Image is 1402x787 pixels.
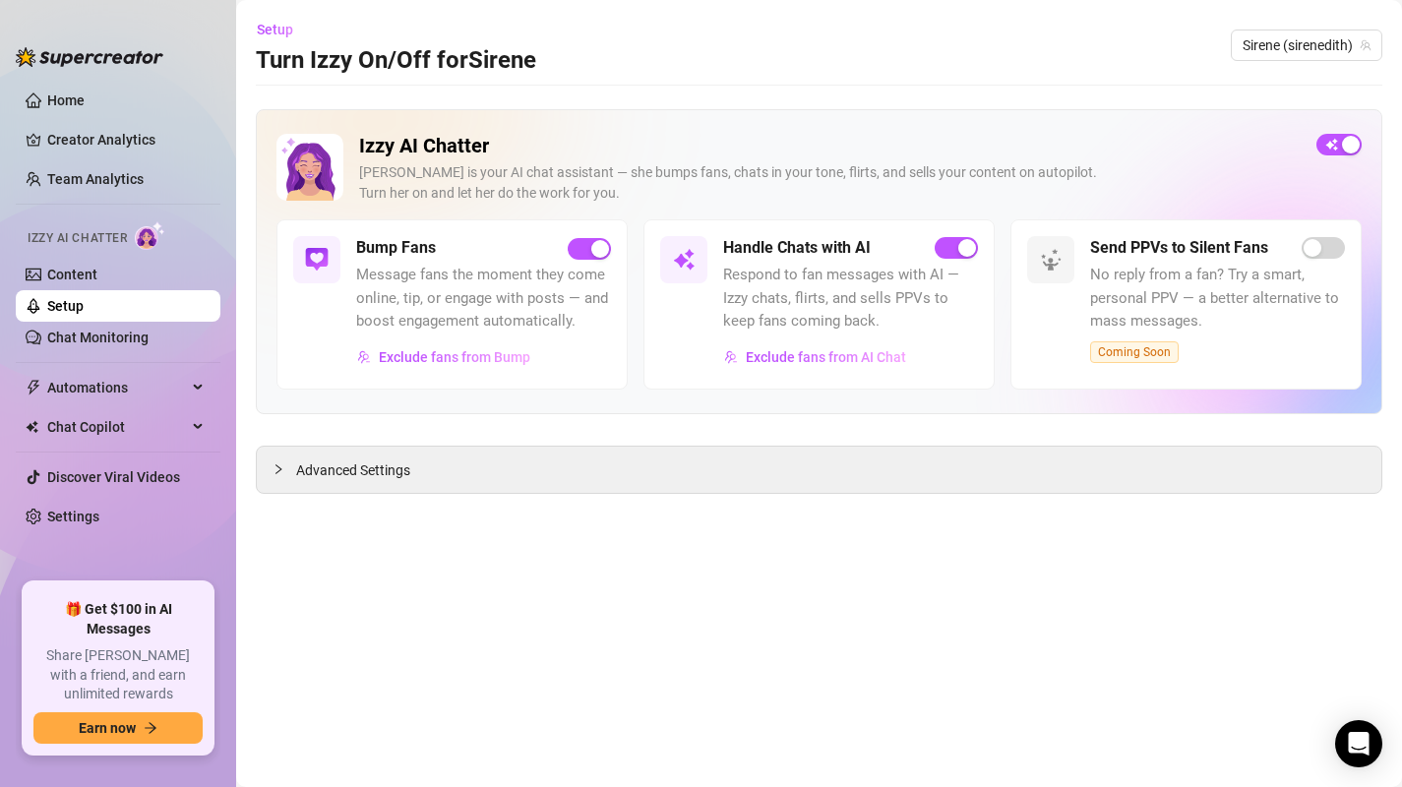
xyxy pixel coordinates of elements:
[33,712,203,744] button: Earn nowarrow-right
[273,458,296,480] div: collapsed
[47,469,180,485] a: Discover Viral Videos
[144,721,157,735] span: arrow-right
[256,45,536,77] h3: Turn Izzy On/Off for Sirene
[47,92,85,108] a: Home
[33,600,203,638] span: 🎁 Get $100 in AI Messages
[356,264,611,333] span: Message fans the moment they come online, tip, or engage with posts — and boost engagement automa...
[723,264,978,333] span: Respond to fan messages with AI — Izzy chats, flirts, and sells PPVs to keep fans coming back.
[47,411,187,443] span: Chat Copilot
[1039,248,1063,272] img: svg%3e
[47,124,205,155] a: Creator Analytics
[276,134,343,201] img: Izzy AI Chatter
[79,720,136,736] span: Earn now
[356,341,531,373] button: Exclude fans from Bump
[672,248,696,272] img: svg%3e
[359,162,1301,204] div: [PERSON_NAME] is your AI chat assistant — she bumps fans, chats in your tone, flirts, and sells y...
[28,229,127,248] span: Izzy AI Chatter
[723,236,871,260] h5: Handle Chats with AI
[1243,30,1371,60] span: Sirene (sirenedith)
[135,221,165,250] img: AI Chatter
[257,22,293,37] span: Setup
[723,341,907,373] button: Exclude fans from AI Chat
[1360,39,1372,51] span: team
[16,47,163,67] img: logo-BBDzfeDw.svg
[273,463,284,475] span: collapsed
[724,350,738,364] img: svg%3e
[296,459,410,481] span: Advanced Settings
[357,350,371,364] img: svg%3e
[356,236,436,260] h5: Bump Fans
[47,171,144,187] a: Team Analytics
[26,420,38,434] img: Chat Copilot
[47,330,149,345] a: Chat Monitoring
[1335,720,1382,767] div: Open Intercom Messenger
[26,380,41,395] span: thunderbolt
[1090,236,1268,260] h5: Send PPVs to Silent Fans
[47,372,187,403] span: Automations
[47,267,97,282] a: Content
[746,349,906,365] span: Exclude fans from AI Chat
[1090,264,1345,333] span: No reply from a fan? Try a smart, personal PPV — a better alternative to mass messages.
[256,14,309,45] button: Setup
[379,349,530,365] span: Exclude fans from Bump
[1090,341,1179,363] span: Coming Soon
[359,134,1301,158] h2: Izzy AI Chatter
[47,298,84,314] a: Setup
[33,646,203,704] span: Share [PERSON_NAME] with a friend, and earn unlimited rewards
[47,509,99,524] a: Settings
[305,248,329,272] img: svg%3e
